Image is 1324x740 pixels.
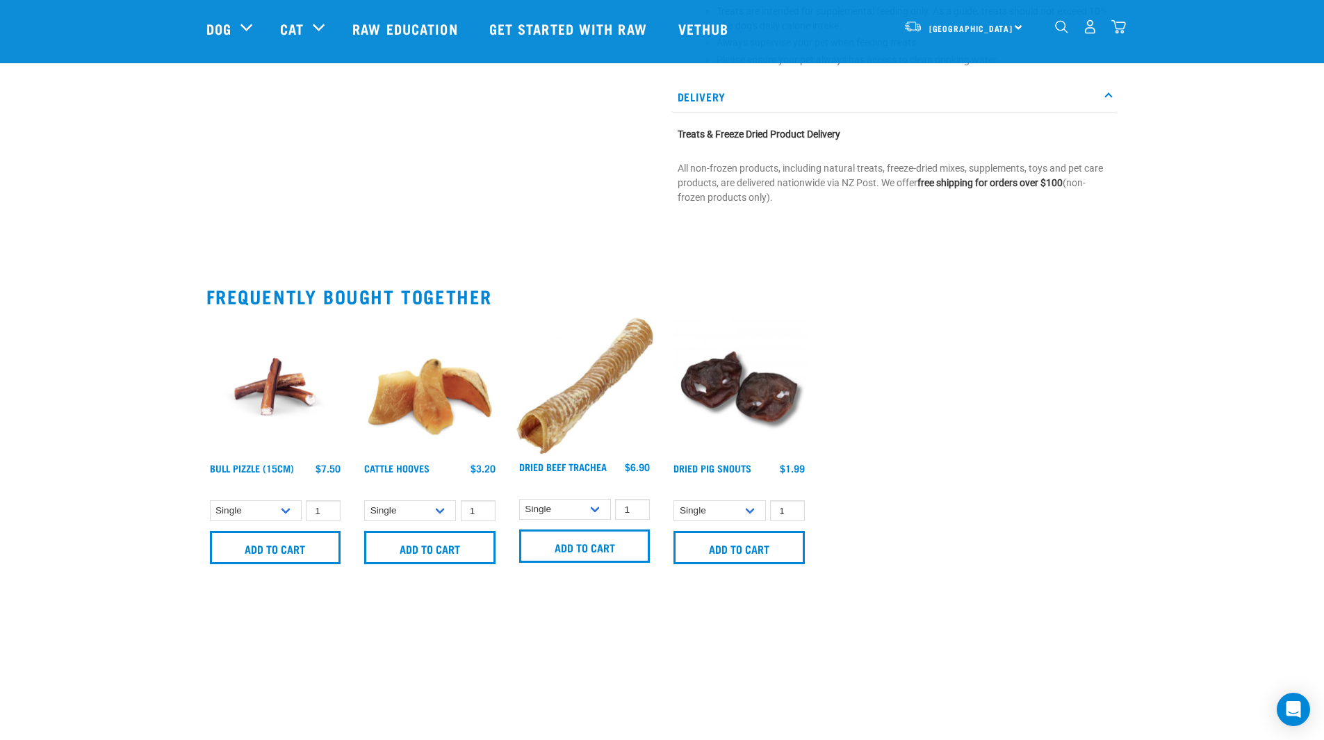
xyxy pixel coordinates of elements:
a: Bull Pizzle (15cm) [210,466,294,470]
span: [GEOGRAPHIC_DATA] [929,26,1013,31]
img: Bull Pizzle [206,318,345,456]
img: home-icon@2x.png [1111,19,1126,34]
a: Cattle Hooves [364,466,430,470]
a: Cat [280,18,304,39]
div: $1.99 [780,463,805,474]
input: 1 [615,499,650,520]
a: Raw Education [338,1,475,56]
div: $7.50 [316,463,341,474]
input: Add to cart [210,531,341,564]
img: Trachea [516,318,654,454]
p: Delivery [671,81,1118,113]
strong: Treats & Freeze Dried Product Delivery [678,129,840,140]
input: 1 [770,500,805,522]
input: Add to cart [519,529,651,563]
img: van-moving.png [904,20,922,33]
a: Dried Pig Snouts [673,466,751,470]
a: Get started with Raw [475,1,664,56]
h2: Frequently bought together [206,286,1118,307]
input: 1 [461,500,496,522]
div: $3.20 [471,463,496,474]
img: user.png [1083,19,1097,34]
img: IMG 9990 [670,318,808,456]
img: Pile Of Cattle Hooves Treats For Dogs [361,318,499,456]
strong: free shipping for orders over $100 [917,177,1063,188]
div: $6.90 [625,461,650,472]
a: Vethub [664,1,746,56]
div: Open Intercom Messenger [1277,693,1310,726]
p: All non-frozen products, including natural treats, freeze-dried mixes, supplements, toys and pet ... [678,161,1111,205]
a: Dried Beef Trachea [519,464,607,469]
input: 1 [306,500,341,522]
a: Dog [206,18,231,39]
img: home-icon-1@2x.png [1055,20,1068,33]
input: Add to cart [364,531,496,564]
input: Add to cart [673,531,805,564]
